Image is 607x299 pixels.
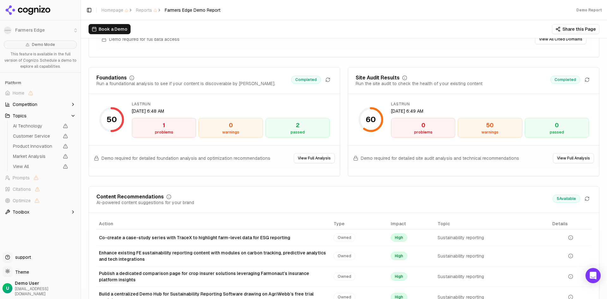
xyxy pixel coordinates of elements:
div: Details [552,221,589,227]
span: Homepage [101,7,128,13]
div: Sustainability reporting [438,273,547,280]
span: AI Technology [13,123,59,129]
div: 50 [461,121,519,130]
div: Platform [3,78,78,88]
div: problems [135,130,193,135]
div: Site Audit Results [356,75,400,80]
div: Demo Report [576,8,602,13]
span: Owned [334,252,355,260]
div: Impact [391,221,432,227]
span: support [13,254,31,260]
span: Theme [13,269,29,275]
div: Publish a dedicated comparison page for crop insurer solutions leveraging Farmonaut’s insurance p... [99,270,328,283]
div: passed [268,130,327,135]
span: Demo Mode [32,42,55,47]
nav: breadcrumb [101,7,220,13]
button: View Full Analysis [553,153,594,163]
div: lastRun [132,102,330,107]
span: Demo required for detailed site audit analysis and technical recommendations [361,155,519,161]
div: Enhance existing FE sustainability reporting content with modules on carbon tracking, predictive ... [99,250,328,262]
span: Demo User [15,280,78,286]
p: This feature is available in the full version of Cognizo. Schedule a demo to explore all capabili... [4,51,77,70]
button: Topics [3,111,78,121]
span: Farmers Edge Demo Report [165,7,220,13]
span: [EMAIL_ADDRESS][DOMAIN_NAME] [15,286,78,296]
span: Topics [13,113,27,119]
span: Customer Service [13,133,59,139]
div: Run a foundational analysis to see if your content is discoverable by [PERSON_NAME]. [96,80,275,87]
div: Open Intercom Messenger [586,268,601,283]
div: Co-create a case-study series with TraceX to highlight farm-level data for ESG reporting [99,234,328,241]
span: Product Innovation [13,143,59,149]
div: [DATE] 6:48 AM [132,108,330,114]
span: Demo required for detailed foundation analysis and optimization recommendations [101,155,270,161]
button: Book a Demo [89,24,131,34]
div: Action [99,221,328,227]
span: View All [13,163,59,170]
span: Completed [550,76,580,84]
div: [DATE] 6:49 AM [391,108,589,114]
div: 0 [201,121,260,130]
button: Toolbox [3,207,78,217]
div: Topic [438,221,547,227]
span: Market Analysis [13,153,59,159]
span: 5 Available [553,195,580,203]
span: Citations [13,186,31,192]
button: View All Cited Domains [535,34,586,44]
div: passed [528,130,586,135]
div: 0 [528,121,586,130]
div: Type [334,221,386,227]
div: Run the site audit to check the health of your existing content [356,80,482,87]
div: lastRun [391,102,589,107]
span: Reports [136,7,157,13]
span: High [391,272,407,281]
span: Toolbox [13,209,29,215]
span: Owned [334,272,355,281]
div: problems [394,130,452,135]
div: Content Recommendations [96,194,164,199]
div: 0 [394,121,452,130]
div: Sustainability reporting [438,253,547,259]
span: Home [13,90,24,96]
div: warnings [461,130,519,135]
div: warnings [201,130,260,135]
span: Optimize [13,197,31,204]
span: Demo required for full data access [109,36,180,42]
div: 2 [268,121,327,130]
button: View Full Analysis [294,153,335,163]
span: Prompts [13,175,30,181]
span: U [6,285,9,291]
span: High [391,252,407,260]
span: Owned [334,234,355,242]
div: Foundations [96,75,127,80]
span: High [391,234,407,242]
div: AI-powered content suggestions for your brand [96,199,194,206]
div: 60 [366,115,376,125]
button: Share this Page [552,24,599,34]
div: 50 [107,115,117,125]
span: Competition [13,101,37,108]
span: Completed [291,76,321,84]
button: Competition [3,99,78,109]
div: 1 [135,121,193,130]
div: Sustainability reporting [438,234,547,241]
